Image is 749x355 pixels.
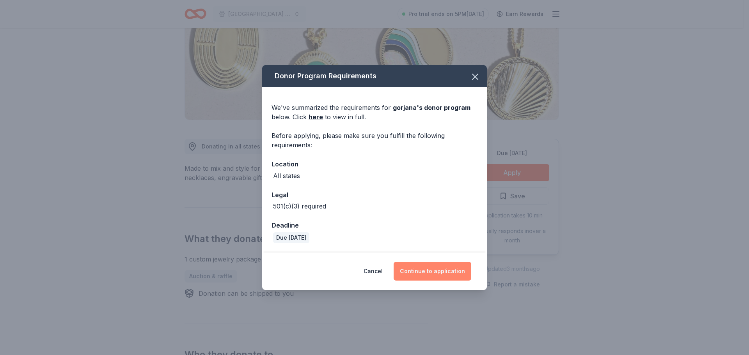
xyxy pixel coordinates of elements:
div: Before applying, please make sure you fulfill the following requirements: [272,131,477,150]
div: Deadline [272,220,477,230]
div: 501(c)(3) required [273,201,326,211]
span: gorjana 's donor program [393,104,470,111]
div: We've summarized the requirements for below. Click to view in full. [272,103,477,122]
div: Legal [272,190,477,200]
div: All states [273,171,300,180]
div: Donor Program Requirements [262,65,487,87]
button: Continue to application [394,262,471,281]
a: here [309,112,323,122]
button: Cancel [364,262,383,281]
div: Due [DATE] [273,232,309,243]
div: Location [272,159,477,169]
